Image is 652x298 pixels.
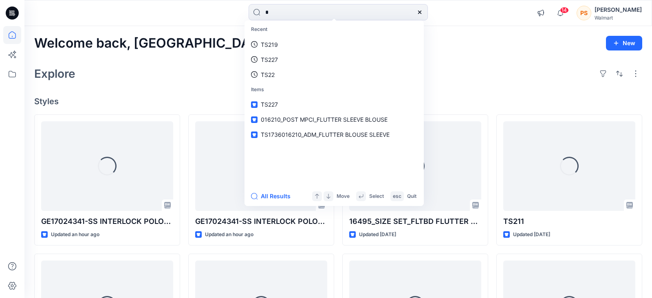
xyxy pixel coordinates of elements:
[246,52,422,67] a: TS227
[261,40,278,49] p: TS219
[41,216,173,227] p: GE17024341-SS INTERLOCK POLO-PP-REG
[261,131,390,138] span: TS1736016210_ADM_FLUTTER BLOUSE SLEEVE
[51,230,99,239] p: Updated an hour ago
[246,37,422,52] a: TS219
[251,191,296,201] button: All Results
[595,15,642,21] div: Walmart
[577,6,591,20] div: PS
[246,22,422,37] p: Recent
[261,101,278,108] span: TS227
[393,192,401,201] p: esc
[606,36,642,50] button: New
[261,55,278,64] p: TS227
[246,67,422,82] a: TS22
[34,96,642,106] h4: Styles
[337,192,350,201] p: Move
[246,112,422,127] a: 016210_POST MPCI_FLUTTER SLEEVE BLOUSE
[261,116,388,123] span: 016210_POST MPCI_FLUTTER SLEEVE BLOUSE
[246,82,422,97] p: Items
[595,5,642,15] div: [PERSON_NAME]
[246,97,422,112] a: TS227
[34,67,75,80] h2: Explore
[349,216,481,227] p: 16495_SIZE SET_FLTBD FLUTTER SLV MIDI DRESS
[246,127,422,142] a: TS1736016210_ADM_FLUTTER BLOUSE SLEEVE
[369,192,384,201] p: Select
[407,192,416,201] p: Quit
[503,216,635,227] p: TS211
[261,70,275,79] p: TS22
[513,230,550,239] p: Updated [DATE]
[359,230,396,239] p: Updated [DATE]
[195,216,327,227] p: GE17024341-SS INTERLOCK POLO-PP-PLUS
[205,230,253,239] p: Updated an hour ago
[560,7,569,13] span: 14
[34,36,271,51] h2: Welcome back, [GEOGRAPHIC_DATA]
